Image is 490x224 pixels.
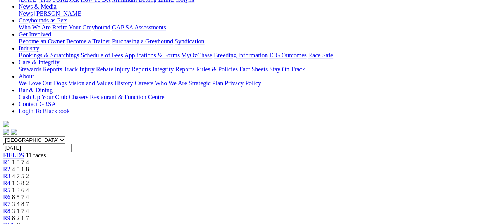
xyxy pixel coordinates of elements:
[81,52,123,59] a: Schedule of Fees
[12,208,29,214] span: 3 1 7 4
[19,59,60,65] a: Care & Integrity
[12,166,29,172] span: 4 5 1 8
[19,108,70,114] a: Login To Blackbook
[12,215,29,221] span: 8 2 1 7
[189,80,223,86] a: Strategic Plan
[19,31,51,38] a: Get Involved
[19,52,79,59] a: Bookings & Scratchings
[152,66,194,72] a: Integrity Reports
[225,80,261,86] a: Privacy Policy
[12,173,29,179] span: 4 7 5 2
[19,24,51,31] a: Who We Are
[52,24,110,31] a: Retire Your Greyhound
[3,180,10,186] a: R4
[12,180,29,186] span: 1 6 8 2
[64,66,113,72] a: Track Injury Rebate
[114,80,133,86] a: History
[214,52,268,59] a: Breeding Information
[3,208,10,214] a: R8
[269,52,306,59] a: ICG Outcomes
[12,187,29,193] span: 1 3 6 4
[3,144,72,152] input: Select date
[19,66,487,73] div: Care & Integrity
[3,194,10,200] a: R6
[19,38,65,45] a: Become an Owner
[12,159,29,165] span: 1 5 7 4
[66,38,110,45] a: Become a Trainer
[3,201,10,207] a: R7
[239,66,268,72] a: Fact Sheets
[19,73,34,79] a: About
[175,38,204,45] a: Syndication
[196,66,238,72] a: Rules & Policies
[3,166,10,172] a: R2
[26,152,46,159] span: 11 races
[19,80,487,87] div: About
[19,24,487,31] div: Greyhounds as Pets
[115,66,151,72] a: Injury Reports
[19,101,56,107] a: Contact GRSA
[112,38,173,45] a: Purchasing a Greyhound
[69,94,164,100] a: Chasers Restaurant & Function Centre
[3,173,10,179] a: R3
[181,52,212,59] a: MyOzChase
[3,129,9,135] img: facebook.svg
[11,129,17,135] img: twitter.svg
[68,80,113,86] a: Vision and Values
[269,66,305,72] a: Stay On Track
[19,52,487,59] div: Industry
[3,215,10,221] a: R9
[19,38,487,45] div: Get Involved
[19,10,487,17] div: News & Media
[3,159,10,165] a: R1
[19,66,62,72] a: Stewards Reports
[19,94,487,101] div: Bar & Dining
[12,194,29,200] span: 8 5 7 4
[308,52,333,59] a: Race Safe
[3,187,10,193] a: R5
[19,3,57,10] a: News & Media
[112,24,166,31] a: GAP SA Assessments
[19,10,33,17] a: News
[19,87,53,93] a: Bar & Dining
[12,201,29,207] span: 3 4 8 7
[19,94,67,100] a: Cash Up Your Club
[124,52,180,59] a: Applications & Forms
[3,152,24,159] a: FIELDS
[19,45,39,52] a: Industry
[3,121,9,127] img: logo-grsa-white.png
[34,10,83,17] a: [PERSON_NAME]
[19,80,67,86] a: We Love Our Dogs
[155,80,187,86] a: Who We Are
[134,80,153,86] a: Careers
[19,17,67,24] a: Greyhounds as Pets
